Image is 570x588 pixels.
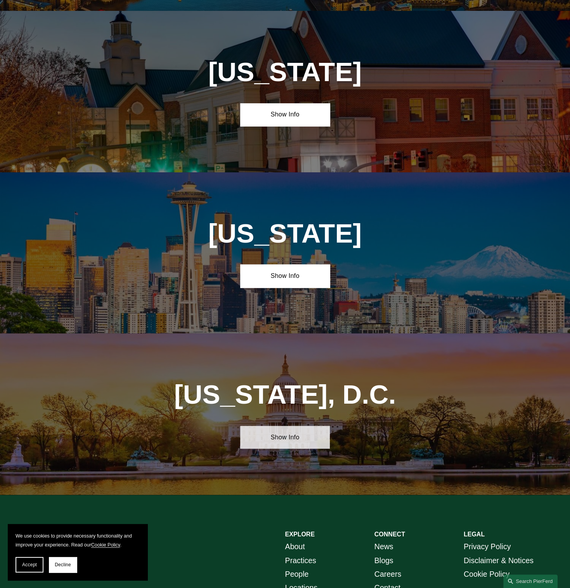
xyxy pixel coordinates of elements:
strong: CONNECT [374,531,405,538]
strong: EXPLORE [285,531,315,538]
a: People [285,567,309,581]
a: Show Info [240,103,329,126]
a: Search this site [503,574,558,588]
button: Accept [16,557,43,572]
strong: LEGAL [464,531,485,538]
span: Accept [22,562,37,567]
a: About [285,540,305,553]
a: Blogs [374,554,393,567]
section: Cookie banner [8,524,147,580]
a: Cookie Policy [91,542,120,548]
a: Show Info [240,264,329,287]
a: Cookie Policy [464,567,509,581]
h1: [US_STATE] [151,57,419,88]
span: Decline [55,562,71,567]
p: We use cookies to provide necessary functionality and improve your experience. Read our . [16,532,140,549]
a: Careers [374,567,401,581]
a: News [374,540,393,553]
h1: [US_STATE], D.C. [151,380,419,410]
button: Decline [49,557,77,572]
a: Privacy Policy [464,540,511,553]
a: Practices [285,554,316,567]
a: Show Info [240,426,329,449]
h1: [US_STATE] [196,219,374,249]
a: Disclaimer & Notices [464,554,534,567]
